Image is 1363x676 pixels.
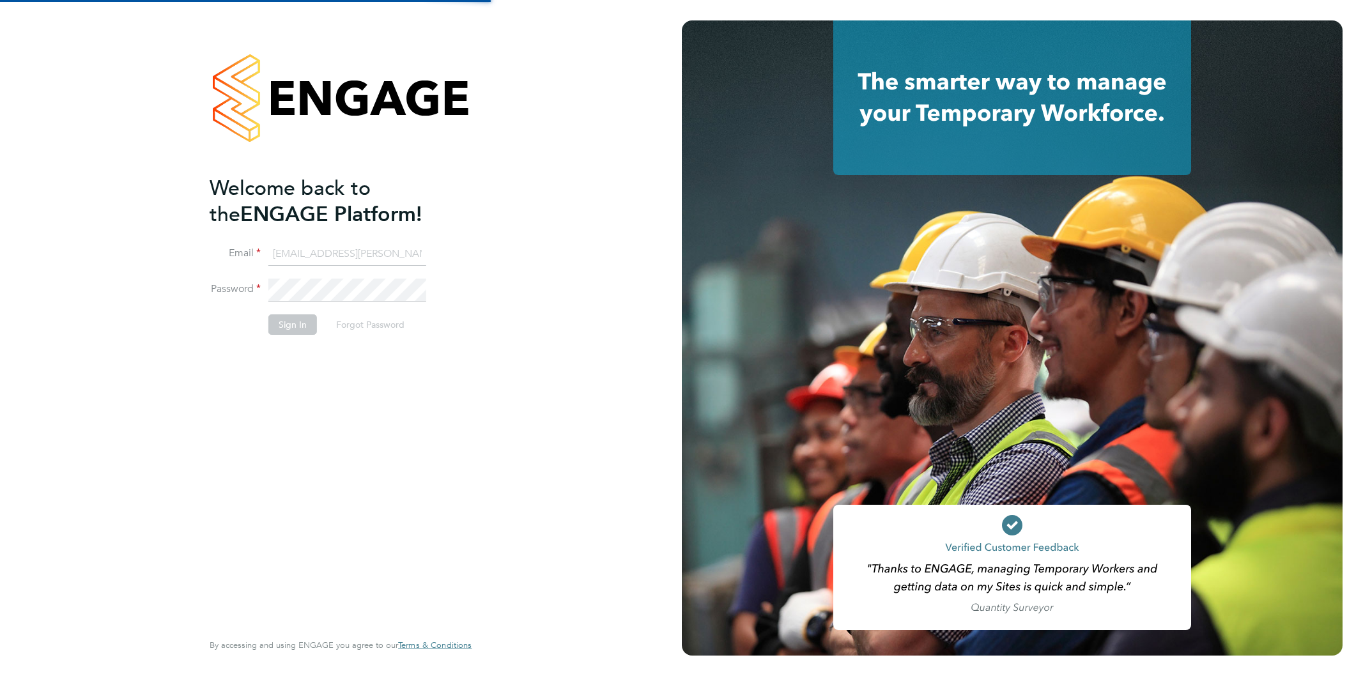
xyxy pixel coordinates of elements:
[210,282,261,296] label: Password
[398,640,472,650] a: Terms & Conditions
[210,640,472,650] span: By accessing and using ENGAGE you agree to our
[326,314,415,335] button: Forgot Password
[268,243,426,266] input: Enter your work email...
[210,175,459,227] h2: ENGAGE Platform!
[210,176,371,227] span: Welcome back to the
[268,314,317,335] button: Sign In
[210,247,261,260] label: Email
[398,640,472,650] span: Terms & Conditions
